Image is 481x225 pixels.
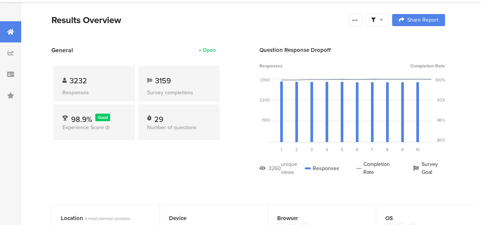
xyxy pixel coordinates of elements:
[71,114,92,125] span: 98.9%
[259,62,282,69] span: Responses
[262,117,270,123] div: 1100
[259,46,445,54] div: Question Response Dropoff
[295,147,298,153] span: 2
[401,147,404,153] span: 9
[410,62,445,69] span: Completion Rate
[62,89,126,97] div: Responses
[435,77,445,83] div: 100%
[386,147,388,153] span: 8
[51,13,344,27] div: Results Overview
[385,214,462,222] div: OS
[341,147,343,153] span: 5
[147,89,211,97] div: Survey completions
[356,147,358,153] span: 6
[407,17,438,23] span: Share Report
[203,46,216,54] div: Open
[416,147,420,153] span: 10
[51,46,73,55] span: General
[437,137,445,143] div: 80%
[413,160,445,176] div: Survey Goal
[437,117,445,123] div: 86%
[98,114,108,120] span: Good
[281,147,282,153] span: 1
[70,75,87,86] span: 3232
[259,97,270,103] div: 2200
[371,147,373,153] span: 7
[268,164,281,172] div: 3260
[326,147,328,153] span: 4
[154,114,163,121] div: 29
[155,75,171,86] span: 3159
[431,147,434,153] span: 11
[147,123,197,131] span: Number of questions
[281,160,305,176] div: unique views
[437,97,445,103] div: 93%
[356,160,396,176] div: Completion Rate
[61,214,138,222] div: Location
[169,214,246,222] div: Device
[277,214,354,222] div: Browser
[62,123,104,131] span: Experience Score
[85,216,130,222] span: 4 most common locations
[305,160,339,176] div: Responses
[260,77,270,83] div: 3300
[310,147,313,153] span: 3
